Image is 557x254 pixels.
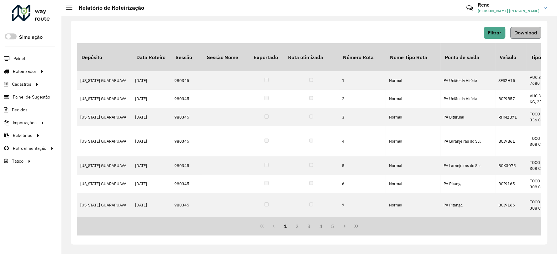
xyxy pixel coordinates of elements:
[13,68,36,75] span: Roteirizador
[339,156,386,175] td: 5
[132,193,171,217] td: [DATE]
[386,71,441,89] td: Normal
[496,108,527,126] td: RHM2B71
[171,71,202,89] td: 980345
[496,71,527,89] td: SES2H15
[496,126,527,156] td: BCI9B61
[441,43,496,71] th: Ponto de saída
[13,94,50,100] span: Painel de Sugestão
[171,43,202,71] th: Sessão
[478,8,540,14] span: [PERSON_NAME] [PERSON_NAME]
[386,90,441,108] td: Normal
[339,220,351,232] button: Next Page
[12,81,31,88] span: Cadastros
[250,43,284,71] th: Exportado
[132,175,171,193] td: [DATE]
[132,126,171,156] td: [DATE]
[386,43,441,71] th: Nome Tipo Rota
[488,30,502,35] span: Filtrar
[77,108,132,126] td: [US_STATE] GUARAPUAVA
[77,156,132,175] td: [US_STATE] GUARAPUAVA
[171,193,202,217] td: 980345
[132,90,171,108] td: [DATE]
[339,175,386,193] td: 6
[19,33,43,41] label: Simulação
[12,158,24,165] span: Tático
[303,220,315,232] button: 3
[386,193,441,217] td: Normal
[280,220,292,232] button: 1
[13,119,37,126] span: Importações
[202,43,250,71] th: Sessão Nome
[350,220,362,232] button: Last Page
[77,90,132,108] td: [US_STATE] GUARAPUAVA
[339,193,386,217] td: 7
[327,220,339,232] button: 5
[496,90,527,108] td: BCI9B57
[132,43,171,71] th: Data Roteiro
[77,126,132,156] td: [US_STATE] GUARAPUAVA
[171,90,202,108] td: 980345
[441,175,496,193] td: PA Pitanga
[171,175,202,193] td: 980345
[441,71,496,89] td: PA União da Vitória
[339,71,386,89] td: 1
[77,175,132,193] td: [US_STATE] GUARAPUAVA
[511,27,541,39] button: Download
[13,55,25,62] span: Painel
[72,4,144,11] h2: Relatório de Roteirização
[315,220,327,232] button: 4
[441,90,496,108] td: PA União da Vitória
[496,193,527,217] td: BCI9166
[171,108,202,126] td: 980345
[12,107,28,113] span: Pedidos
[484,27,506,39] button: Filtrar
[496,43,527,71] th: Veículo
[441,126,496,156] td: PA Laranjeiras do Sul
[13,132,32,139] span: Relatórios
[339,43,386,71] th: Número Rota
[478,2,540,8] h3: Rene
[132,71,171,89] td: [DATE]
[77,71,132,89] td: [US_STATE] GUARAPUAVA
[132,108,171,126] td: [DATE]
[441,156,496,175] td: PA Laranjeiras do Sul
[171,156,202,175] td: 980345
[77,193,132,217] td: [US_STATE] GUARAPUAVA
[496,156,527,175] td: BCK3075
[463,1,476,15] a: Contato Rápido
[132,156,171,175] td: [DATE]
[515,30,537,35] span: Download
[386,108,441,126] td: Normal
[441,108,496,126] td: PA Bituruna
[339,108,386,126] td: 3
[441,193,496,217] td: PA Pitanga
[13,145,46,152] span: Retroalimentação
[292,220,303,232] button: 2
[496,175,527,193] td: BCI9165
[386,175,441,193] td: Normal
[386,156,441,175] td: Normal
[339,126,386,156] td: 4
[339,90,386,108] td: 2
[386,126,441,156] td: Normal
[171,126,202,156] td: 980345
[284,43,339,71] th: Rota otimizada
[77,43,132,71] th: Depósito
